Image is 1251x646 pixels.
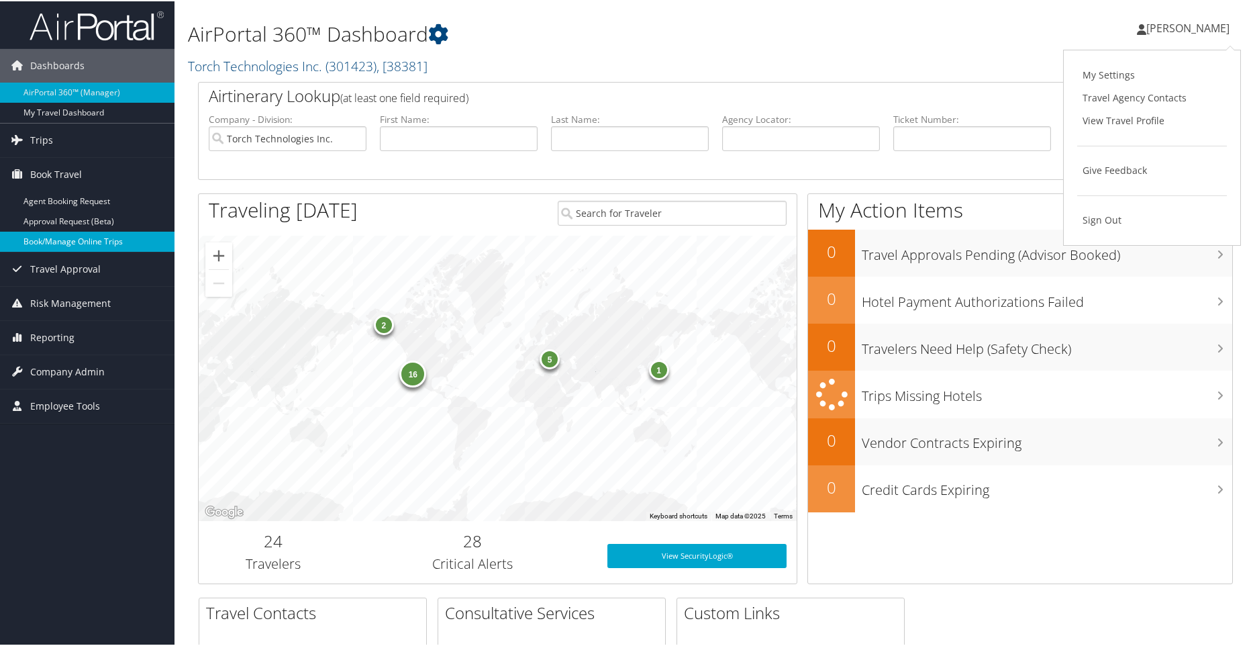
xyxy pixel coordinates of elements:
[30,388,100,422] span: Employee Tools
[380,111,538,125] label: First Name:
[808,239,855,262] h2: 0
[540,348,560,368] div: 5
[202,502,246,520] a: Open this area in Google Maps (opens a new window)
[1146,19,1230,34] span: [PERSON_NAME]
[30,9,164,40] img: airportal-logo.png
[209,83,1136,106] h2: Airtinerary Lookup
[206,600,426,623] h2: Travel Contacts
[650,510,707,520] button: Keyboard shortcuts
[648,359,668,379] div: 1
[30,320,74,353] span: Reporting
[684,600,904,623] h2: Custom Links
[808,228,1232,275] a: 0Travel Approvals Pending (Advisor Booked)
[808,428,855,451] h2: 0
[862,332,1232,357] h3: Travelers Need Help (Safety Check)
[399,359,426,385] div: 16
[209,195,358,223] h1: Traveling [DATE]
[862,238,1232,263] h3: Travel Approvals Pending (Advisor Booked)
[202,502,246,520] img: Google
[808,322,1232,369] a: 0Travelers Need Help (Safety Check)
[808,464,1232,511] a: 0Credit Cards Expiring
[715,511,766,518] span: Map data ©2025
[1077,207,1227,230] a: Sign Out
[30,251,101,285] span: Travel Approval
[551,111,709,125] label: Last Name:
[209,528,338,551] h2: 24
[1077,158,1227,181] a: Give Feedback
[358,528,587,551] h2: 28
[30,122,53,156] span: Trips
[205,269,232,295] button: Zoom out
[1137,7,1243,47] a: [PERSON_NAME]
[808,475,855,498] h2: 0
[209,553,338,572] h3: Travelers
[722,111,880,125] label: Agency Locator:
[30,354,105,387] span: Company Admin
[862,285,1232,310] h3: Hotel Payment Authorizations Failed
[862,473,1232,498] h3: Credit Cards Expiring
[808,417,1232,464] a: 0Vendor Contracts Expiring
[862,426,1232,451] h3: Vendor Contracts Expiring
[209,111,366,125] label: Company - Division:
[30,156,82,190] span: Book Travel
[808,333,855,356] h2: 0
[893,111,1051,125] label: Ticket Number:
[1077,62,1227,85] a: My Settings
[205,241,232,268] button: Zoom in
[607,543,787,567] a: View SecurityLogic®
[340,89,468,104] span: (at least one field required)
[188,56,428,74] a: Torch Technologies Inc.
[808,286,855,309] h2: 0
[808,369,1232,417] a: Trips Missing Hotels
[358,553,587,572] h3: Critical Alerts
[373,314,393,334] div: 2
[808,195,1232,223] h1: My Action Items
[326,56,377,74] span: ( 301423 )
[30,285,111,319] span: Risk Management
[1077,85,1227,108] a: Travel Agency Contacts
[558,199,787,224] input: Search for Traveler
[808,275,1232,322] a: 0Hotel Payment Authorizations Failed
[30,48,85,81] span: Dashboards
[1077,108,1227,131] a: View Travel Profile
[188,19,891,47] h1: AirPortal 360™ Dashboard
[377,56,428,74] span: , [ 38381 ]
[445,600,665,623] h2: Consultative Services
[862,379,1232,404] h3: Trips Missing Hotels
[774,511,793,518] a: Terms (opens in new tab)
